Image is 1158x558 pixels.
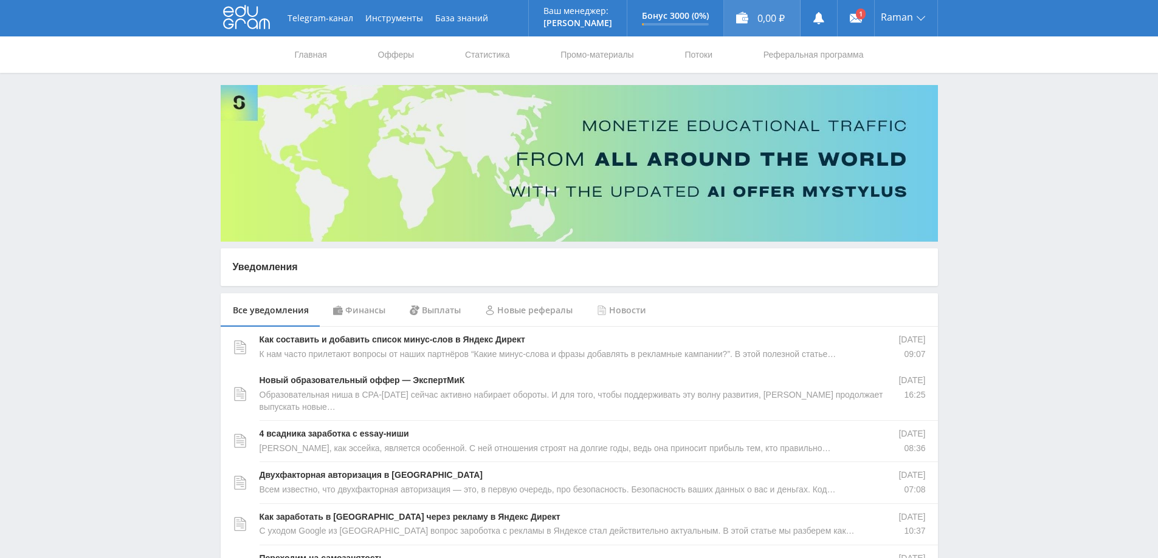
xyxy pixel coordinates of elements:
[294,36,328,73] a: Главная
[260,375,465,387] p: Новый образовательный оффер — ЭкспертМиК
[559,36,635,73] a: Промо-материалы
[221,461,938,503] a: Двухфакторная авторизация в [GEOGRAPHIC_DATA]Всем известно, что двухфакторная авторизация — это, ...
[898,375,925,387] p: [DATE]
[260,511,560,523] p: Как заработать в [GEOGRAPHIC_DATA] через рекламу в Яндекс Директ
[260,349,836,361] p: К нам часто прилетают вопросы от наших партнёров “Какие минус-слова и фразы добавлять в рекламные...
[473,293,585,327] div: Новые рефералы
[260,484,836,496] p: Всем известно, что двухфакторная авторизация — это, в первую очередь, про безопасность. Безопасно...
[898,511,925,523] p: [DATE]
[398,293,473,327] div: Выплаты
[260,428,409,440] p: 4 всадника заработка с essay-ниши
[762,36,865,73] a: Реферальная программа
[221,327,938,367] a: Как составить и добавить список минус-слов в Яндекс ДиректК нам часто прилетают вопросы от наших ...
[898,469,925,481] p: [DATE]
[585,293,658,327] div: Новости
[260,525,855,537] p: С уходом Google из [GEOGRAPHIC_DATA] вопрос зароботка с рекламы в Яндексе стал действительно акту...
[642,11,709,21] p: Бонус 3000 (0%)
[377,36,416,73] a: Офферы
[321,293,398,327] div: Финансы
[898,334,925,346] p: [DATE]
[221,503,938,545] a: Как заработать в [GEOGRAPHIC_DATA] через рекламу в Яндекс ДиректС уходом Google из [GEOGRAPHIC_DA...
[260,469,483,481] p: Двухфакторная авторизация в [GEOGRAPHIC_DATA]
[260,443,831,455] p: [PERSON_NAME], как эссейка, является особенной. С ней отношения строят на долгие годы, ведь она п...
[543,6,612,16] p: Ваш менеджер:
[221,293,321,327] div: Все уведомления
[221,420,938,461] a: 4 всадника заработка с essay-ниши[PERSON_NAME], как эссейка, является особенной. С ней отношения ...
[464,36,511,73] a: Статистика
[898,349,925,361] p: 09:07
[260,389,887,413] p: Образовательная ниша в CPA-[DATE] сейчас активно набирает обороты. И для того, чтобы поддерживать...
[260,334,525,346] p: Как составить и добавить список минус-слов в Яндекс Директ
[881,12,913,22] span: Raman
[221,367,938,420] a: Новый образовательный оффер — ЭкспертМиКОбразовательная ниша в CPA-[DATE] сейчас активно набирает...
[898,484,925,496] p: 07:08
[898,525,925,537] p: 10:37
[898,389,925,401] p: 16:25
[221,85,938,242] img: Banner
[683,36,714,73] a: Потоки
[543,18,612,28] p: [PERSON_NAME]
[898,428,925,440] p: [DATE]
[233,260,926,274] p: Уведомления
[898,443,925,455] p: 08:36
